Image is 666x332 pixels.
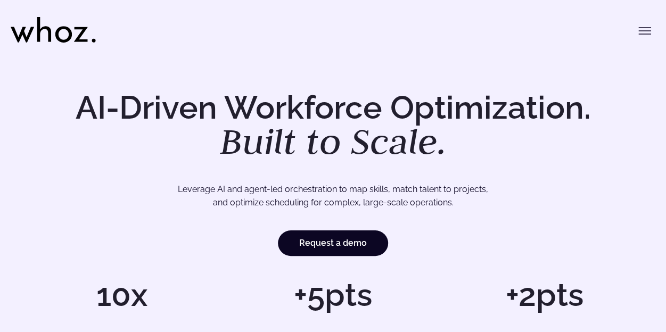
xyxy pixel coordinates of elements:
a: Request a demo [278,230,388,256]
iframe: Chatbot [596,262,651,317]
h1: 10x [21,279,222,311]
em: Built to Scale. [220,118,447,164]
p: Leverage AI and agent-led orchestration to map skills, match talent to projects, and optimize sch... [53,182,614,210]
h1: +5pts [233,279,433,311]
h1: +2pts [444,279,645,311]
button: Toggle menu [634,20,655,41]
h1: AI-Driven Workforce Optimization. [61,92,606,160]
